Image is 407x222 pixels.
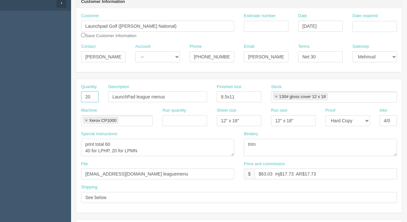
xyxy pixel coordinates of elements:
[244,139,397,156] textarea: trim
[298,13,307,19] label: Date
[279,95,326,99] div: 130# gloss cover 12 x 18
[81,184,98,190] label: Shipping
[217,84,241,90] label: Finished size
[89,118,117,123] div: Xerox CP1000
[271,84,282,90] label: Stock
[244,44,255,50] label: Email
[135,44,151,50] label: Account
[81,13,234,39] div: Save Customer Information
[81,131,117,137] label: Special instructions
[271,107,287,114] label: Run size
[81,44,96,50] label: Contact
[244,161,285,167] label: Price and commission
[81,21,234,32] input: Enter customer name
[81,84,97,90] label: Quantity
[298,44,309,50] label: Terms
[190,44,202,50] label: Phone
[244,131,258,137] label: Bindery
[81,139,234,156] textarea: print total 60 40 for LPHP, 20 for LPMN
[244,168,255,179] div: $
[162,107,186,114] label: Run quantity
[81,161,88,167] label: File
[217,107,236,114] label: Sheet size
[325,107,335,114] label: Proof
[352,13,378,19] label: Date required
[81,13,99,19] label: Customer
[352,44,369,50] label: Salesrep
[380,107,387,114] label: Inks
[108,84,129,90] label: Description
[81,107,97,114] label: Machine
[244,13,276,19] label: Estimate number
